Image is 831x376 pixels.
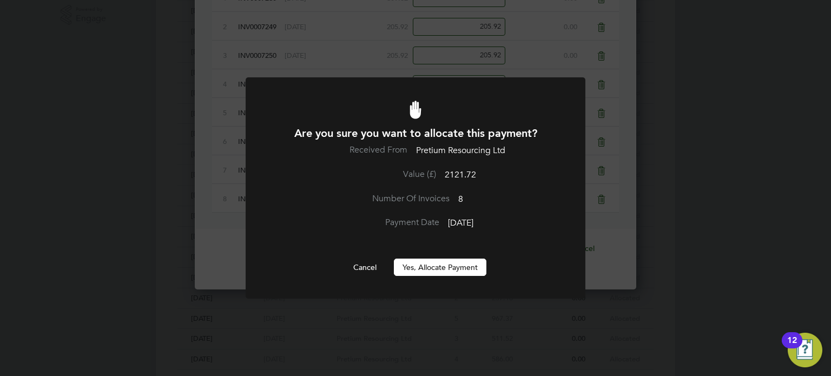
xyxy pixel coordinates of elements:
span: Pretium Resourcing Ltd [416,145,505,156]
span: 2121.72 [445,169,476,180]
label: Payment Date [358,217,439,228]
label: Received From [326,144,407,156]
span: 8 [458,194,463,205]
div: 12 [787,340,797,354]
label: Number Of Invoices [368,193,450,205]
button: Yes, Allocate Payment [394,259,486,276]
label: Value (£) [355,169,436,180]
button: Open Resource Center, 12 new notifications [788,333,822,367]
button: Cancel [345,259,385,276]
h1: Are you sure you want to allocate this payment? [275,126,556,140]
span: [DATE] [448,218,473,229]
